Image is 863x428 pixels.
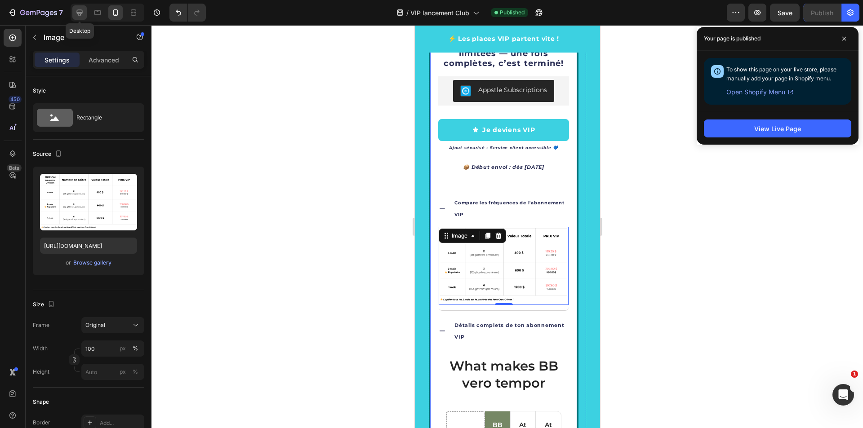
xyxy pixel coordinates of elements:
[9,96,22,103] div: 450
[81,340,144,357] input: px%
[851,371,858,378] span: 1
[704,119,851,137] button: View Live Page
[415,25,600,428] iframe: Design area
[117,366,128,377] button: %
[778,9,792,17] span: Save
[73,258,112,267] button: Browse gallery
[81,364,144,380] input: px%
[33,368,49,376] label: Height
[40,238,137,254] input: https://example.com/image.jpg
[4,4,67,22] button: 7
[33,321,49,329] label: Frame
[33,398,49,406] div: Shape
[100,419,142,427] div: Add...
[726,87,785,97] span: Open Shopify Menu
[832,384,854,406] iframe: Intercom live chat
[89,55,119,65] p: Advanced
[811,8,833,18] div: Publish
[410,8,469,18] span: VIP lancement Club
[133,368,138,376] div: %
[704,34,761,43] p: Your page is published
[85,321,105,329] span: Original
[803,4,841,22] button: Publish
[120,368,126,376] div: px
[44,55,70,65] p: Settings
[169,4,206,22] div: Undo/Redo
[100,396,116,420] p: At vero eos
[754,124,801,133] div: View Live Page
[130,343,141,354] button: px
[33,419,50,427] div: Border
[40,174,137,230] img: preview-image
[726,66,836,82] span: To show this page on your live store, please manually add your page in Shopify menu.
[770,4,800,22] button: Save
[33,344,48,353] label: Width
[133,344,138,353] div: %
[76,107,131,128] div: Rectangle
[406,8,409,18] span: /
[33,87,46,95] div: Style
[125,396,142,420] p: At vero eos
[81,317,144,333] button: Original
[130,366,141,377] button: px
[33,299,57,311] div: Size
[59,7,63,18] p: 7
[117,343,128,354] button: %
[33,148,64,160] div: Source
[73,259,111,267] div: Browse gallery
[66,257,71,268] span: or
[44,32,120,43] p: Image
[7,164,22,172] div: Beta
[500,9,525,17] span: Published
[120,344,126,353] div: px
